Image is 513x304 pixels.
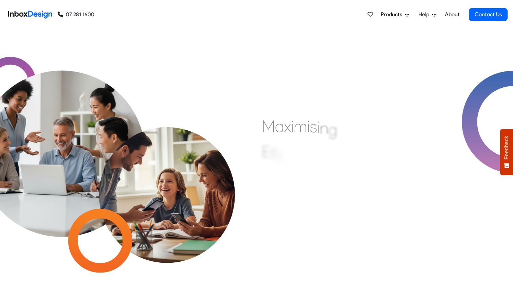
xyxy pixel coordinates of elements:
[58,10,94,19] a: 07 281 1600
[284,153,292,173] div: c
[82,93,252,263] img: parents_with_child.png
[276,146,281,167] div: f
[262,141,270,161] div: E
[310,116,317,136] div: s
[500,129,513,175] button: Feedback - Show survey
[320,118,328,138] div: n
[270,144,276,164] div: f
[262,116,275,136] div: M
[262,116,426,218] div: Maximising Efficient & Engagement, Connecting Schools, Families, and Students.
[281,149,284,170] div: i
[378,8,412,21] a: Products
[381,10,405,19] span: Products
[275,116,284,136] div: a
[291,116,294,136] div: i
[294,116,307,136] div: m
[418,10,432,19] span: Help
[307,116,310,136] div: i
[504,136,510,159] span: Feedback
[443,8,461,21] a: About
[469,8,508,21] a: Contact Us
[416,8,439,21] a: Help
[328,119,337,139] div: g
[317,117,320,137] div: i
[284,116,291,136] div: x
